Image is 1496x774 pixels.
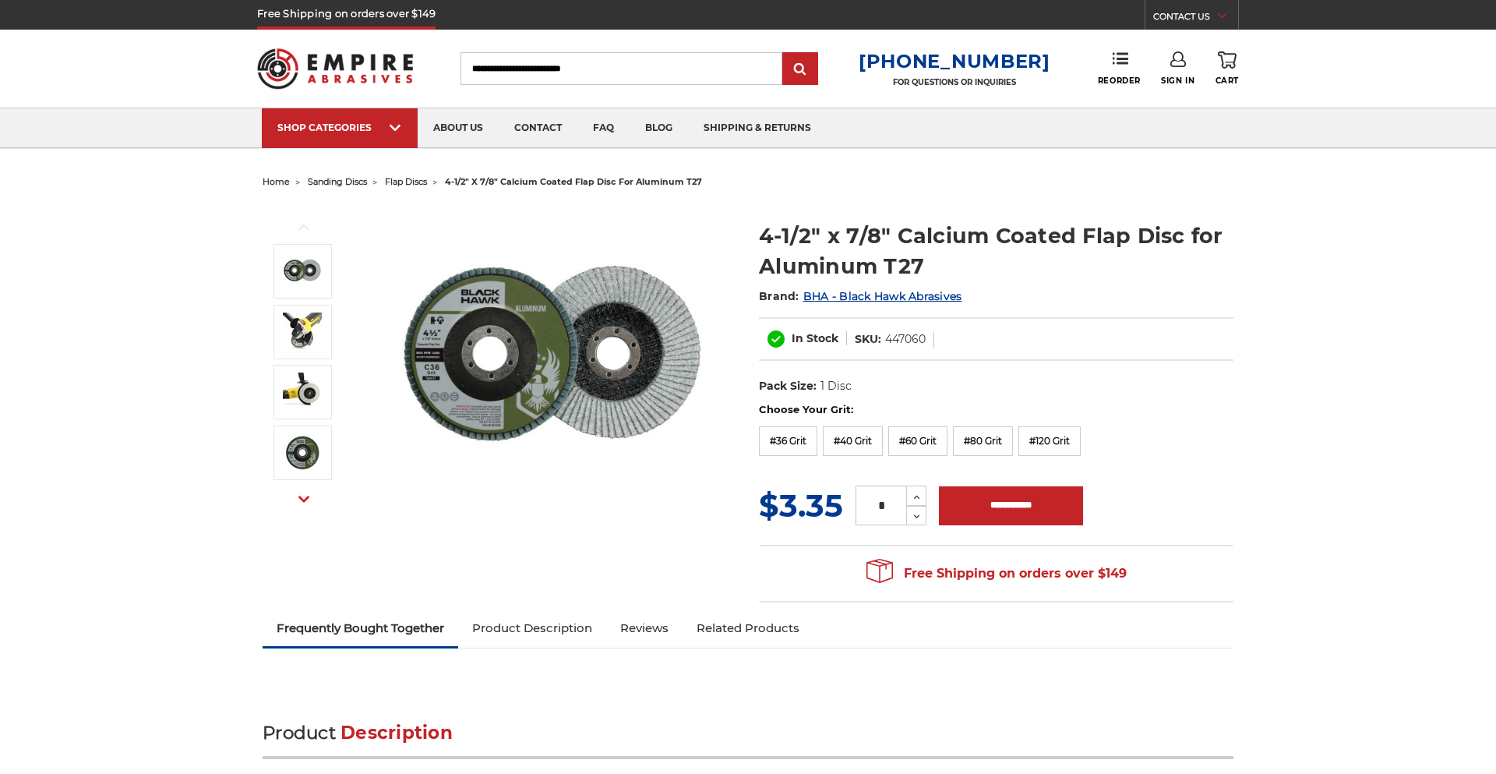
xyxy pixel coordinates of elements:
[1215,76,1239,86] span: Cart
[683,611,813,645] a: Related Products
[606,611,683,645] a: Reviews
[308,176,367,187] a: sanding discs
[445,176,702,187] span: 4-1/2" x 7/8" calcium coated flap disc for aluminum t27
[1153,8,1238,30] a: CONTACT US
[283,433,322,472] img: 4.5 inch flap disc for grinding aluminum
[577,108,630,148] a: faq
[283,313,322,352] img: angle grinder disc for aluminum
[759,486,843,525] span: $3.35
[283,252,322,291] img: BHA 4-1/2" x 7/8" Aluminum Flap Disc
[803,289,962,303] a: BHA - Black Hawk Abrasives
[285,482,323,516] button: Next
[1098,76,1141,86] span: Reorder
[340,722,453,744] span: Description
[277,122,402,133] div: SHOP CATEGORIES
[630,108,688,148] a: blog
[283,373,322,412] img: aluminum flap disc with stearate
[397,204,708,516] img: BHA 4-1/2" x 7/8" Aluminum Flap Disc
[759,289,799,303] span: Brand:
[263,611,458,645] a: Frequently Bought Together
[385,176,427,187] a: flap discs
[418,108,499,148] a: about us
[499,108,577,148] a: contact
[855,331,881,348] dt: SKU:
[759,402,1233,418] label: Choose Your Grit:
[1161,76,1194,86] span: Sign In
[688,108,827,148] a: shipping & returns
[792,331,838,345] span: In Stock
[263,176,290,187] a: home
[859,77,1050,87] p: FOR QUESTIONS OR INQUIRIES
[1098,51,1141,85] a: Reorder
[263,722,336,744] span: Product
[885,331,926,348] dd: 447060
[820,378,852,394] dd: 1 Disc
[785,54,816,85] input: Submit
[1215,51,1239,86] a: Cart
[759,221,1233,281] h1: 4-1/2" x 7/8" Calcium Coated Flap Disc for Aluminum T27
[257,38,413,99] img: Empire Abrasives
[866,558,1127,589] span: Free Shipping on orders over $149
[759,378,817,394] dt: Pack Size:
[859,50,1050,72] a: [PHONE_NUMBER]
[458,611,606,645] a: Product Description
[285,210,323,244] button: Previous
